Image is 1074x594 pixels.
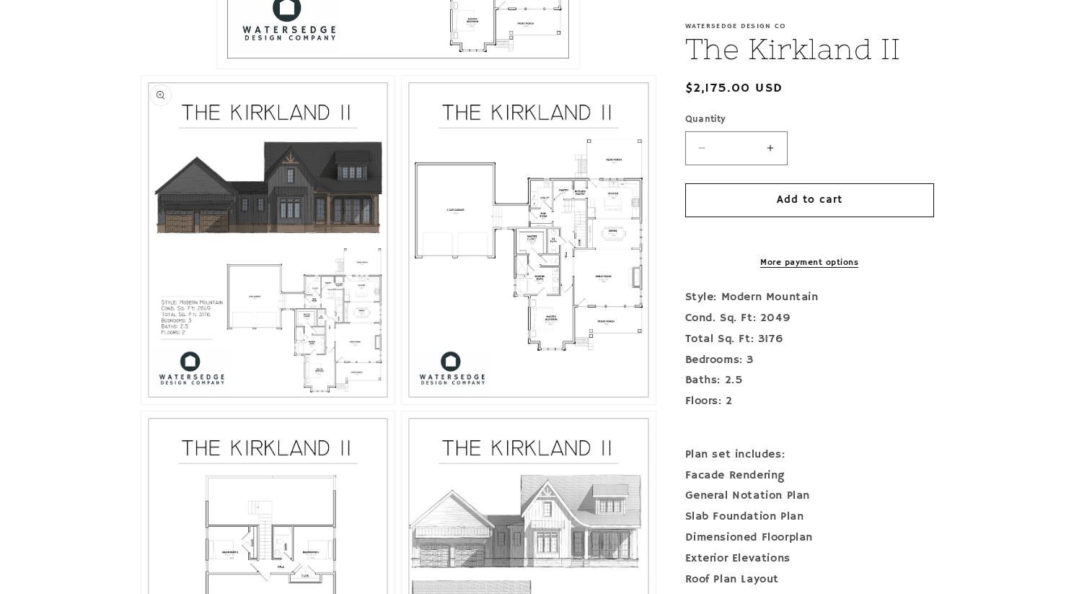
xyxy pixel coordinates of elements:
[685,256,934,269] a: More payment options
[685,549,934,569] div: Exterior Elevations
[685,569,934,590] div: Roof Plan Layout
[685,528,934,549] div: Dimensioned Floorplan
[685,183,934,217] button: Add to cart
[685,466,934,486] div: Facade Rendering
[685,445,934,466] div: Plan set includes:
[685,30,934,68] h1: The Kirkland II
[685,486,934,507] div: General Notation Plan
[685,507,934,528] div: Slab Foundation Plan
[685,287,934,433] p: Style: Modern Mountain Cond. Sq. Ft: 2049 Total Sq. Ft: 3176 Bedrooms: 3 Baths: 2.5 Floors: 2
[685,22,934,30] p: Watersedge Design Co
[685,79,783,98] span: $2,175.00 USD
[685,113,934,127] label: Quantity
